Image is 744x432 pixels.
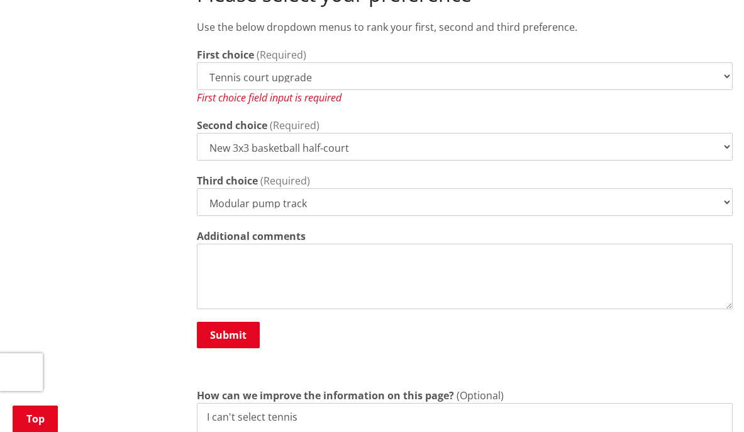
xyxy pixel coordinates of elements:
[457,389,504,402] span: (Optional)
[257,48,306,62] span: (Required)
[197,173,258,188] label: Third choice
[197,47,254,62] label: First choice
[686,379,731,424] iframe: Messenger Launcher
[197,20,733,35] p: Use the below dropdown menus to rank your first, second and third preference.
[197,229,306,244] label: Additional comments
[260,174,310,188] span: (Required)
[197,118,267,133] label: Second choice
[197,388,454,403] label: How can we improve the information on this page?
[270,118,319,132] span: (Required)
[197,322,260,348] button: Submit
[197,90,733,105] div: First choice field input is required
[13,406,58,432] a: Top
